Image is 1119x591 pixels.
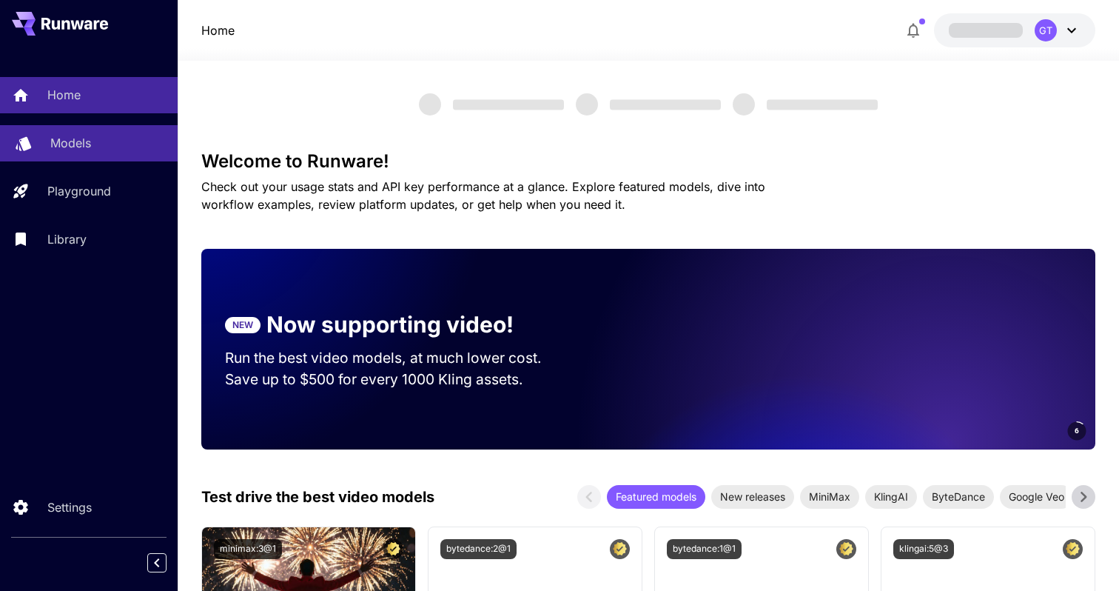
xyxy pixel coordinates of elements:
div: MiniMax [800,485,859,509]
div: Featured models [607,485,705,509]
div: KlingAI [865,485,917,509]
nav: breadcrumb [201,21,235,39]
span: Check out your usage stats and API key performance at a glance. Explore featured models, dive int... [201,179,765,212]
div: New releases [711,485,794,509]
h3: Welcome to Runware! [201,151,1095,172]
span: 6 [1075,425,1079,436]
button: klingai:5@3 [893,539,954,559]
button: minimax:3@1 [214,539,282,559]
div: GT [1035,19,1057,41]
span: Featured models [607,489,705,504]
p: Models [50,134,91,152]
span: New releases [711,489,794,504]
p: NEW [232,318,253,332]
span: KlingAI [865,489,917,504]
p: Now supporting video! [266,308,514,341]
div: Google Veo [1000,485,1073,509]
span: MiniMax [800,489,859,504]
div: ByteDance [923,485,994,509]
span: ByteDance [923,489,994,504]
p: Run the best video models, at much lower cost. [225,347,570,369]
p: Test drive the best video models [201,486,434,508]
p: Save up to $500 for every 1000 Kling assets. [225,369,570,390]
button: GT [934,13,1095,47]
button: bytedance:1@1 [667,539,742,559]
p: Library [47,230,87,248]
div: Collapse sidebar [158,550,178,576]
button: Certified Model – Vetted for best performance and includes a commercial license. [836,539,856,559]
p: Home [47,86,81,104]
button: Collapse sidebar [147,553,167,572]
button: bytedance:2@1 [440,539,517,559]
p: Playground [47,182,111,200]
a: Home [201,21,235,39]
button: Certified Model – Vetted for best performance and includes a commercial license. [1063,539,1083,559]
span: Google Veo [1000,489,1073,504]
button: Certified Model – Vetted for best performance and includes a commercial license. [610,539,630,559]
button: Certified Model – Vetted for best performance and includes a commercial license. [383,539,403,559]
p: Settings [47,498,92,516]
